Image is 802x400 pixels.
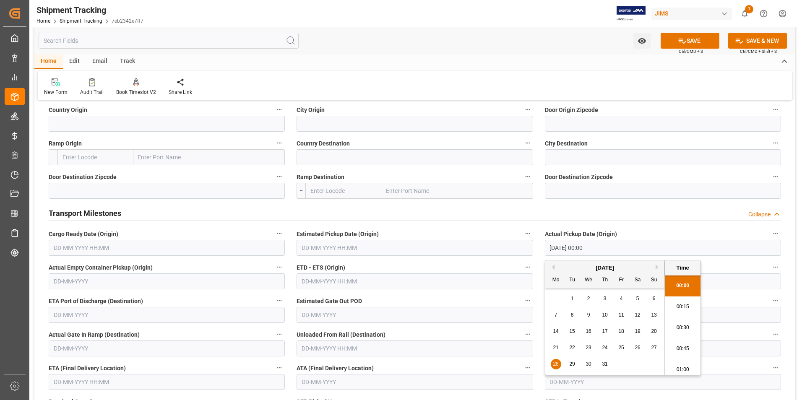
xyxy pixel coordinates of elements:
[49,149,57,165] div: --
[728,33,787,49] button: SAVE & NEW
[633,326,643,337] div: Choose Saturday, July 19th, 2025
[274,329,285,340] button: Actual Gate In Ramp (Destination)
[600,275,610,286] div: Th
[770,295,781,306] button: Rail Departure (Destination)
[770,104,781,115] button: Door Origin Zipcode
[274,362,285,373] button: ETA (Final Delivery Location)
[555,312,557,318] span: 7
[522,362,533,373] button: ATA (Final Delivery Location)
[49,230,118,239] span: Cargo Ready Date (Origin)
[49,139,82,148] span: Ramp Origin
[297,374,533,390] input: DD-MM-YYYY
[36,4,143,16] div: Shipment Tracking
[620,296,623,301] span: 4
[618,328,624,334] span: 18
[297,307,533,323] input: DD-MM-YYYY
[602,345,607,351] span: 24
[305,183,381,199] input: Enter Locode
[44,88,68,96] div: New Form
[551,310,561,320] div: Choose Monday, July 7th, 2025
[553,361,558,367] span: 28
[583,310,594,320] div: Choose Wednesday, July 9th, 2025
[567,294,578,304] div: Choose Tuesday, July 1st, 2025
[34,55,63,69] div: Home
[586,328,591,334] span: 16
[633,310,643,320] div: Choose Saturday, July 12th, 2025
[49,340,285,356] input: DD-MM-YYYY
[754,4,773,23] button: Help Center
[569,361,575,367] span: 29
[653,296,656,301] span: 6
[635,328,640,334] span: 19
[551,326,561,337] div: Choose Monday, July 14th, 2025
[297,139,350,148] span: Country Destination
[583,359,594,369] div: Choose Wednesday, July 30th, 2025
[114,55,141,69] div: Track
[649,275,659,286] div: Su
[604,296,607,301] span: 3
[618,345,624,351] span: 25
[297,273,533,289] input: DD-MM-YYYY HH:MM
[49,297,143,306] span: ETA Port of Discharge (Destination)
[49,263,153,272] span: Actual Empty Container Pickup (Origin)
[602,328,607,334] span: 17
[522,262,533,273] button: ETD - ETS (Origin)
[551,343,561,353] div: Choose Monday, July 21st, 2025
[770,262,781,273] button: ATD - ATS (Origin)
[651,8,732,20] div: JIMS
[600,310,610,320] div: Choose Thursday, July 10th, 2025
[49,208,121,219] h2: Transport Milestones
[649,294,659,304] div: Choose Sunday, July 6th, 2025
[600,359,610,369] div: Choose Thursday, July 31st, 2025
[522,171,533,182] button: Ramp Destination
[49,307,285,323] input: DD-MM-YYYY
[600,326,610,337] div: Choose Thursday, July 17th, 2025
[381,183,533,199] input: Enter Port Name
[635,312,640,318] span: 12
[545,139,588,148] span: City Destination
[548,291,662,372] div: month 2025-07
[133,149,285,165] input: Enter Port Name
[616,275,627,286] div: Fr
[636,296,639,301] span: 5
[549,265,555,270] button: Previous Month
[297,240,533,256] input: DD-MM-YYYY HH:MM
[661,33,719,49] button: SAVE
[571,312,574,318] span: 8
[616,343,627,353] div: Choose Friday, July 25th, 2025
[49,240,285,256] input: DD-MM-YYYY HH:MM
[567,359,578,369] div: Choose Tuesday, July 29th, 2025
[297,106,325,114] span: City Origin
[583,294,594,304] div: Choose Wednesday, July 2nd, 2025
[633,294,643,304] div: Choose Saturday, July 5th, 2025
[770,171,781,182] button: Door Destination Zipcode
[80,88,104,96] div: Audit Trail
[616,294,627,304] div: Choose Friday, July 4th, 2025
[735,4,754,23] button: show 1 new notifications
[649,343,659,353] div: Choose Sunday, July 27th, 2025
[587,296,590,301] span: 2
[651,312,656,318] span: 13
[297,297,362,306] span: Estimated Gate Out POD
[274,138,285,148] button: Ramp Origin
[665,296,700,317] li: 00:15
[551,275,561,286] div: Mo
[651,328,656,334] span: 20
[297,263,345,272] span: ETD - ETS (Origin)
[49,330,140,339] span: Actual Gate In Ramp (Destination)
[522,104,533,115] button: City Origin
[665,359,700,380] li: 01:00
[297,173,344,182] span: Ramp Destination
[600,343,610,353] div: Choose Thursday, July 24th, 2025
[740,48,777,55] span: Ctrl/CMD + Shift + S
[635,345,640,351] span: 26
[633,343,643,353] div: Choose Saturday, July 26th, 2025
[569,328,575,334] span: 15
[522,228,533,239] button: Estimated Pickup Date (Origin)
[748,210,771,219] div: Collapse
[49,106,87,114] span: Country Origin
[553,328,558,334] span: 14
[297,330,385,339] span: Unloaded From Rail (Destination)
[522,295,533,306] button: Estimated Gate Out POD
[602,361,607,367] span: 31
